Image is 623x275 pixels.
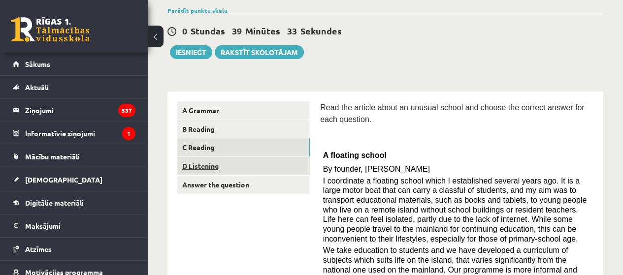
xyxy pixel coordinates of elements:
[13,122,135,145] a: Informatīvie ziņojumi1
[13,53,135,75] a: Sākums
[245,25,280,36] span: Minūtes
[177,157,310,175] a: D Listening
[323,177,587,243] span: I coordinate a floating school which I established several years ago. It is a large motor boat th...
[323,165,430,173] span: By founder, [PERSON_NAME]
[287,25,297,36] span: 33
[25,152,80,161] span: Mācību materiāli
[25,99,135,122] legend: Ziņojumi
[300,25,342,36] span: Sekundes
[320,103,584,123] span: Read the article about an unusual school and choose the correct answer for each question.
[177,120,310,138] a: B Reading
[25,122,135,145] legend: Informatīvie ziņojumi
[167,6,228,14] a: Parādīt punktu skalu
[191,25,225,36] span: Stundas
[177,138,310,156] a: C Reading
[25,60,50,68] span: Sākums
[232,25,242,36] span: 39
[13,238,135,260] a: Atzīmes
[122,127,135,140] i: 1
[11,17,90,42] a: Rīgas 1. Tālmācības vidusskola
[25,244,52,253] span: Atzīmes
[170,45,212,59] button: Iesniegt
[13,168,135,191] a: [DEMOGRAPHIC_DATA]
[25,175,102,184] span: [DEMOGRAPHIC_DATA]
[13,191,135,214] a: Digitālie materiāli
[25,214,135,237] legend: Maksājumi
[25,198,84,207] span: Digitālie materiāli
[13,145,135,168] a: Mācību materiāli
[182,25,187,36] span: 0
[118,104,135,117] i: 537
[177,101,310,120] a: A Grammar
[25,83,49,92] span: Aktuāli
[13,76,135,98] a: Aktuāli
[13,99,135,122] a: Ziņojumi537
[323,151,387,159] span: A floating school
[215,45,304,59] a: Rakstīt skolotājam
[177,176,310,194] a: Answer the question
[13,214,135,237] a: Maksājumi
